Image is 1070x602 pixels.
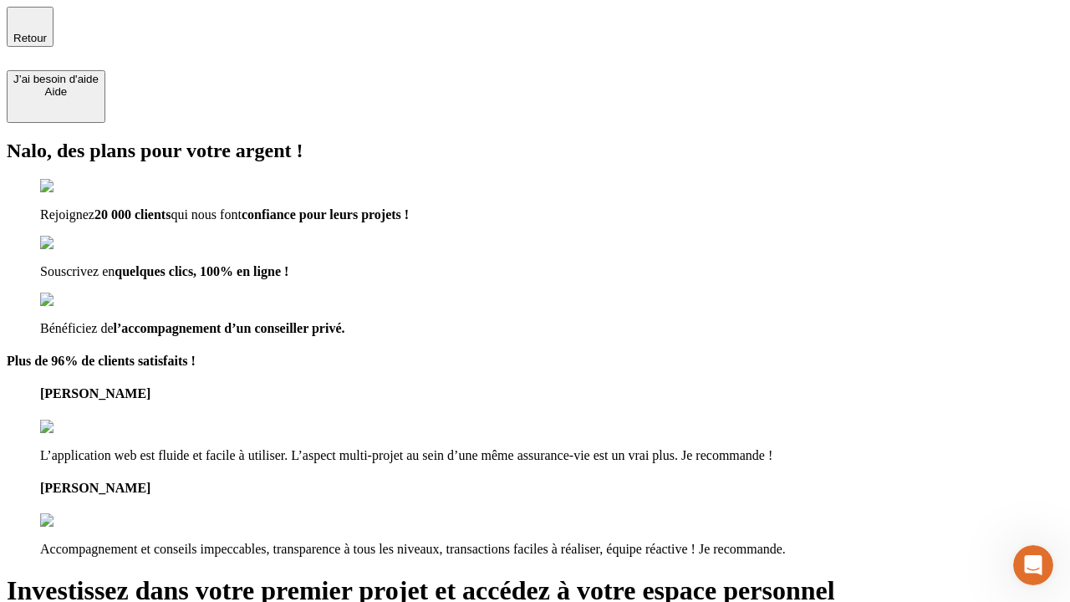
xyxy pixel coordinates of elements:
span: 20 000 clients [94,207,171,222]
iframe: Intercom live chat [1013,545,1053,585]
img: reviews stars [40,513,123,528]
h4: [PERSON_NAME] [40,386,1063,401]
p: L’application web est fluide et facile à utiliser. L’aspect multi-projet au sein d’une même assur... [40,448,1063,463]
span: Rejoignez [40,207,94,222]
h4: [PERSON_NAME] [40,481,1063,496]
span: Souscrivez en [40,264,115,278]
h4: Plus de 96% de clients satisfaits ! [7,354,1063,369]
span: qui nous font [171,207,241,222]
span: confiance pour leurs projets ! [242,207,409,222]
span: Bénéficiez de [40,321,114,335]
div: J’ai besoin d'aide [13,73,99,85]
img: checkmark [40,236,112,251]
button: J’ai besoin d'aideAide [7,70,105,123]
span: quelques clics, 100% en ligne ! [115,264,288,278]
h2: Nalo, des plans pour votre argent ! [7,140,1063,162]
p: Accompagnement et conseils impeccables, transparence à tous les niveaux, transactions faciles à r... [40,542,1063,557]
button: Retour [7,7,53,47]
div: Aide [13,85,99,98]
span: l’accompagnement d’un conseiller privé. [114,321,345,335]
img: checkmark [40,293,112,308]
span: Retour [13,32,47,44]
img: reviews stars [40,420,123,435]
img: checkmark [40,179,112,194]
